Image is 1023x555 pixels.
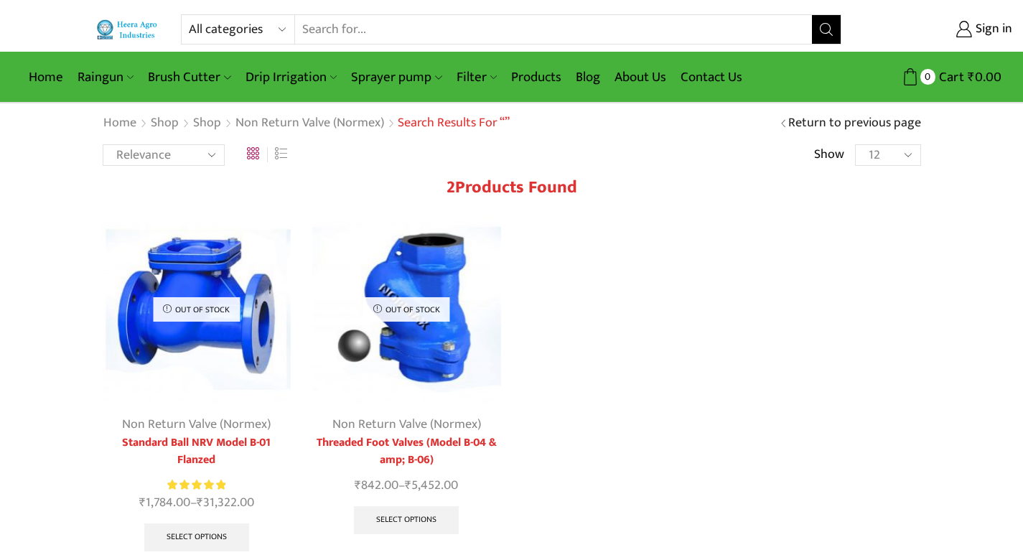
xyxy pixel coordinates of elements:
[238,60,344,94] a: Drip Irrigation
[332,414,481,435] a: Non Return Valve (Normex)
[863,17,1012,42] a: Sign in
[144,523,249,552] a: Select options for “Standard Ball NRV Model B-01 Flanzed”
[150,114,179,133] a: Shop
[405,475,411,496] span: ₹
[405,475,458,496] bdi: 5,452.00
[363,297,450,322] p: Out of stock
[295,15,813,44] input: Search for...
[355,475,361,496] span: ₹
[139,492,146,513] span: ₹
[103,114,510,133] nav: Breadcrumb
[812,15,841,44] button: Search button
[167,477,225,493] div: Rated 5.00 out of 5
[455,173,577,202] span: Products found
[972,20,1012,39] span: Sign in
[344,60,449,94] a: Sprayer pump
[920,69,935,84] span: 0
[103,493,291,513] span: –
[968,66,1001,88] bdi: 0.00
[139,492,190,513] bdi: 1,784.00
[197,492,203,513] span: ₹
[103,144,225,166] select: Shop order
[192,114,222,133] a: Shop
[141,60,238,94] a: Brush Cutter
[449,60,504,94] a: Filter
[354,506,459,535] a: Select options for “Threaded Foot Valves (Model B-04 & amp; B-06)”
[153,297,240,322] p: Out of stock
[673,60,749,94] a: Contact Us
[235,114,385,133] a: Non Return Valve (Normex)
[788,114,921,133] a: Return to previous page
[312,434,501,469] a: Threaded Foot Valves (Model B-04 & amp; B-06)
[103,434,291,469] a: Standard Ball NRV Model B-01 Flanzed
[70,60,141,94] a: Raingun
[398,116,510,131] h1: Search results for “”
[968,66,975,88] span: ₹
[569,60,607,94] a: Blog
[122,414,271,435] a: Non Return Valve (Normex)
[447,173,455,202] span: 2
[103,215,291,404] img: Standard Ball NRV Model B-01 Flanzed
[504,60,569,94] a: Products
[355,475,398,496] bdi: 842.00
[312,215,501,404] img: Non Return Valve
[607,60,673,94] a: About Us
[197,492,254,513] bdi: 31,322.00
[103,114,137,133] a: Home
[856,64,1001,90] a: 0 Cart ₹0.00
[167,477,225,493] span: Rated out of 5
[22,60,70,94] a: Home
[935,67,964,87] span: Cart
[312,476,501,495] span: –
[814,146,844,164] span: Show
